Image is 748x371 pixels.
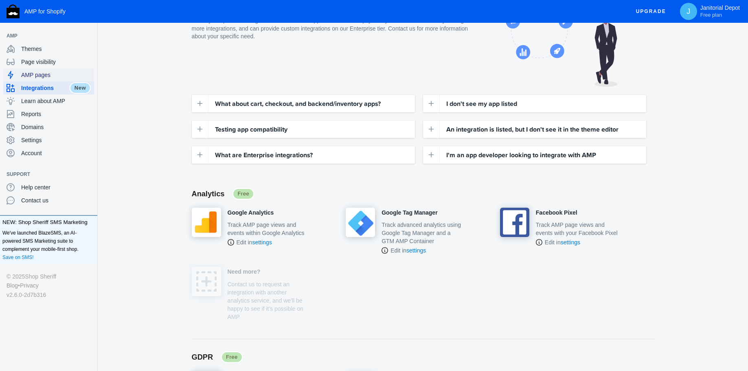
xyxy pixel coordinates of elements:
[24,8,66,15] span: AMP for Shopify
[215,150,313,160] span: What are Enterprise integrations?
[446,124,619,135] span: An integration is listed, but I don't see it in the theme editor
[3,147,94,160] a: Account
[7,272,91,281] div: © 2025
[192,208,221,237] img: google-analytics_200x200.png
[346,208,375,237] img: google-tag-manager_150x150.png
[684,7,693,15] span: J
[536,221,618,237] p: Track AMP page views and events with your Facebook Pixel
[446,150,596,160] span: I'm an app developer looking to integrate with AMP
[192,353,213,361] span: GDPR
[21,97,91,105] span: Learn about AMP
[3,94,94,108] a: Learn about AMP
[3,55,94,68] a: Page visibility
[7,290,91,299] div: v2.6.0-2d7b316
[3,108,94,121] a: Reports
[382,221,464,245] p: Track advanced analytics using Google Tag Manager and a GTM AMP Container
[390,246,426,255] span: Edit in
[636,4,666,19] span: Upgrade
[83,173,96,176] button: Add a sales channel
[382,208,437,217] a: Google Tag Manager
[83,34,96,37] button: Add a sales channel
[700,4,740,18] p: Janitorial Depot
[406,247,426,254] a: settings
[2,253,34,261] a: Save on SMS!
[630,4,673,19] button: Upgrade
[21,110,91,118] span: Reports
[70,82,91,94] span: New
[252,239,272,246] a: settings
[7,32,83,40] span: AMP
[21,149,91,157] span: Account
[446,99,517,109] span: I don't see my app listed
[7,281,18,290] a: Blog
[21,45,91,53] span: Themes
[228,268,261,276] h4: Need more?
[233,188,254,200] span: Free
[21,136,91,144] span: Settings
[192,190,225,198] span: Analytics
[228,209,274,217] h4: Google Analytics
[21,196,91,204] span: Contact us
[7,170,83,178] span: Support
[228,221,310,237] p: Track AMP page views and events within Google Analytics
[707,330,738,361] iframe: Drift Widget Chat Controller
[536,209,577,217] h4: Facebook Pixel
[3,134,94,147] a: Settings
[21,71,91,79] span: AMP pages
[21,58,91,66] span: Page visibility
[237,238,272,246] span: Edit in
[215,99,381,109] span: What about cart, checkout, and backend/inventory apps?
[21,183,91,191] span: Help center
[3,121,94,134] a: Domains
[25,272,56,281] a: Shop Sheriff
[3,81,94,94] a: IntegrationsNew
[215,124,287,135] span: Testing app compatibility
[3,194,94,207] a: Contact us
[20,281,39,290] a: Privacy
[228,208,274,217] a: Google Analytics
[7,281,91,290] div: •
[3,42,94,55] a: Themes
[21,84,70,92] span: Integrations
[221,351,243,363] span: Free
[500,208,529,237] img: facebook-pixel_200x200.png
[192,17,469,41] p: AMP by Shop Sheriff integrates with dozens of apps across the Shopify ecosystem. We're constantly...
[700,12,722,18] span: Free plan
[561,239,580,246] a: settings
[536,208,577,217] a: Facebook Pixel
[545,238,580,246] span: Edit in
[228,280,310,321] p: Contact us to request an integration with another analytics service, and we'll be happy to see if...
[382,209,437,217] h4: Google Tag Manager
[3,68,94,81] a: AMP pages
[7,4,20,18] img: Shop Sheriff Logo
[21,123,91,131] span: Domains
